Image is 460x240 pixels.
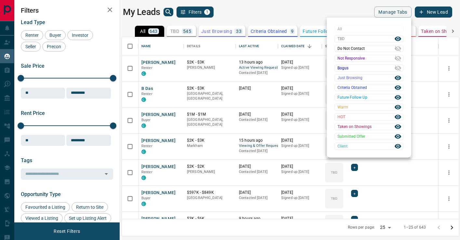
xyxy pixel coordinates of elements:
[337,114,394,120] span: HOT
[335,113,403,120] div: HOT
[337,133,394,140] span: Submitted Offer
[335,74,403,81] div: Just Browsing
[335,45,403,52] div: Do Not Contact
[335,64,403,72] div: Bogus
[335,123,403,130] div: Taken on Showings
[335,84,403,91] div: Criteria Obtained
[337,75,394,81] span: Just Browsing
[337,104,394,110] span: Warm
[337,84,394,91] span: Criteria Obtained
[335,133,403,140] div: Submitted Offer
[335,143,403,150] div: Client
[337,55,394,62] span: Not Responsive
[337,94,394,101] span: Future Follow Up
[335,104,403,111] div: Warm
[337,35,394,42] span: TBD
[335,55,403,62] div: Not Responsive
[335,94,403,101] div: Future Follow Up
[337,65,394,71] span: Bogus
[337,143,394,149] span: Client
[335,35,403,42] div: TBD
[337,45,394,52] span: Do Not Contact
[337,123,394,130] span: Taken on Showings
